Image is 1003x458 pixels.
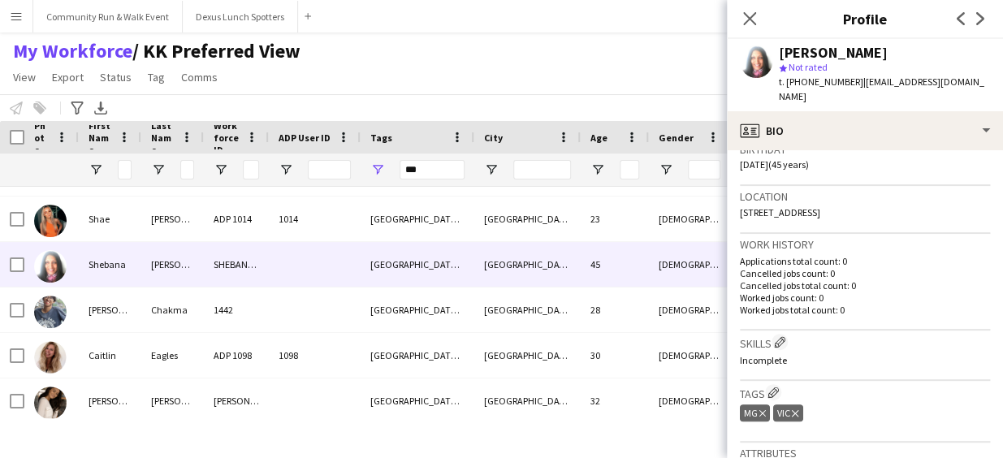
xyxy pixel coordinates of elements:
[89,162,103,177] button: Open Filter Menu
[34,205,67,237] img: Shae Davis
[484,132,503,144] span: City
[214,119,240,156] span: Workforce ID
[308,160,351,179] input: ADP User ID Filter Input
[175,67,224,88] a: Comms
[740,237,990,252] h3: Work history
[13,70,36,84] span: View
[513,160,571,179] input: City Filter Input
[204,378,269,423] div: [PERSON_NAME]
[649,197,730,241] div: [DEMOGRAPHIC_DATA]
[148,70,165,84] span: Tag
[581,287,649,332] div: 28
[370,162,385,177] button: Open Filter Menu
[361,378,474,423] div: [GEOGRAPHIC_DATA], [GEOGRAPHIC_DATA]
[204,242,269,287] div: SHEBANNA
[204,197,269,241] div: ADP 1014
[649,287,730,332] div: [DEMOGRAPHIC_DATA]
[151,162,166,177] button: Open Filter Menu
[34,250,67,283] img: Shebana Munaf
[590,132,607,144] span: Age
[740,334,990,351] h3: Skills
[727,111,1003,150] div: Bio
[474,333,581,378] div: [GEOGRAPHIC_DATA]
[688,160,720,179] input: Gender Filter Input
[243,160,259,179] input: Workforce ID Filter Input
[151,119,175,156] span: Last Name
[649,242,730,287] div: [DEMOGRAPHIC_DATA]
[52,70,84,84] span: Export
[779,45,888,60] div: [PERSON_NAME]
[361,197,474,241] div: [GEOGRAPHIC_DATA], [GEOGRAPHIC_DATA]
[620,160,639,179] input: Age Filter Input
[67,98,87,118] app-action-btn: Advanced filters
[740,158,809,171] span: [DATE] (45 years)
[34,119,50,156] span: Photo
[214,162,228,177] button: Open Filter Menu
[370,132,392,144] span: Tags
[279,132,331,144] span: ADP User ID
[740,354,990,366] p: Incomplete
[141,287,204,332] div: Chakma
[141,333,204,378] div: Eagles
[183,1,298,32] button: Dexus Lunch Spotters
[740,279,990,292] p: Cancelled jobs total count: 0
[279,213,298,225] span: 1014
[590,162,605,177] button: Open Filter Menu
[740,206,820,218] span: [STREET_ADDRESS]
[34,296,67,328] img: Shounak Chakma
[659,162,673,177] button: Open Filter Menu
[279,162,293,177] button: Open Filter Menu
[79,242,141,287] div: Shebana
[141,378,204,423] div: [PERSON_NAME]
[45,67,90,88] a: Export
[79,197,141,241] div: Shae
[204,287,269,332] div: 1442
[89,119,112,156] span: First Name
[727,8,1003,29] h3: Profile
[740,304,990,316] p: Worked jobs total count: 0
[6,67,42,88] a: View
[649,378,730,423] div: [DEMOGRAPHIC_DATA]
[779,76,863,88] span: t. [PHONE_NUMBER]
[13,39,132,63] a: My Workforce
[474,197,581,241] div: [GEOGRAPHIC_DATA]
[141,242,204,287] div: [PERSON_NAME]
[79,378,141,423] div: [PERSON_NAME]
[740,292,990,304] p: Worked jobs count: 0
[79,287,141,332] div: [PERSON_NAME]
[740,189,990,204] h3: Location
[118,160,132,179] input: First Name Filter Input
[400,160,465,179] input: Tags Filter Input
[100,70,132,84] span: Status
[779,76,984,102] span: | [EMAIL_ADDRESS][DOMAIN_NAME]
[484,162,499,177] button: Open Filter Menu
[474,287,581,332] div: [GEOGRAPHIC_DATA]
[141,67,171,88] a: Tag
[93,67,138,88] a: Status
[740,404,770,421] div: MG
[659,132,694,144] span: Gender
[34,387,67,419] img: Casey Drew
[181,70,218,84] span: Comms
[34,341,67,374] img: Caitlin Eagles
[740,255,990,267] p: Applications total count: 0
[279,349,298,361] span: 1098
[361,333,474,378] div: [GEOGRAPHIC_DATA], [GEOGRAPHIC_DATA]
[740,267,990,279] p: Cancelled jobs count: 0
[180,160,194,179] input: Last Name Filter Input
[581,242,649,287] div: 45
[740,384,990,401] h3: Tags
[581,197,649,241] div: 23
[773,404,802,421] div: VIC
[474,242,581,287] div: [GEOGRAPHIC_DATA]
[361,287,474,332] div: [GEOGRAPHIC_DATA], [GEOGRAPHIC_DATA]
[79,333,141,378] div: Caitlin
[789,61,828,73] span: Not rated
[361,242,474,287] div: [GEOGRAPHIC_DATA], [GEOGRAPHIC_DATA]
[581,378,649,423] div: 32
[33,1,183,32] button: Community Run & Walk Event
[581,333,649,378] div: 30
[204,333,269,378] div: ADP 1098
[474,378,581,423] div: [GEOGRAPHIC_DATA]
[649,333,730,378] div: [DEMOGRAPHIC_DATA]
